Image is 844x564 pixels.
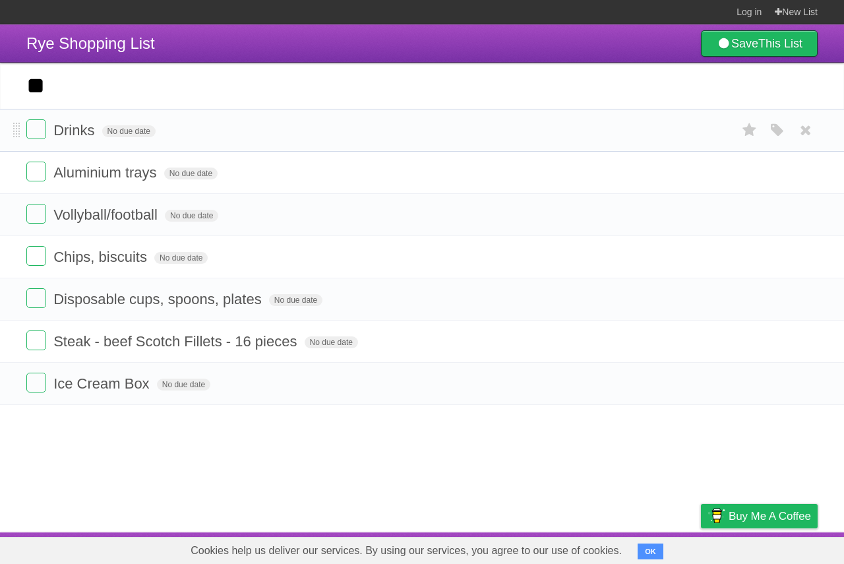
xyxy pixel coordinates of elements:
span: No due date [102,125,156,137]
span: Ice Cream Box [53,375,153,392]
a: Suggest a feature [735,536,818,561]
a: About [526,536,553,561]
img: Buy me a coffee [708,505,725,527]
span: Vollyball/football [53,206,161,223]
label: Done [26,373,46,392]
span: No due date [305,336,358,348]
label: Done [26,288,46,308]
label: Done [26,204,46,224]
span: No due date [269,294,322,306]
label: Done [26,246,46,266]
a: Privacy [684,536,718,561]
label: Done [26,330,46,350]
span: Buy me a coffee [729,505,811,528]
a: Terms [639,536,668,561]
b: This List [758,37,802,50]
span: Drinks [53,122,98,139]
span: No due date [165,210,218,222]
span: Disposable cups, spoons, plates [53,291,265,307]
label: Done [26,162,46,181]
a: SaveThis List [701,30,818,57]
span: No due date [164,168,218,179]
button: OK [638,544,663,559]
span: Cookies help us deliver our services. By using our services, you agree to our use of cookies. [177,538,635,564]
span: Aluminium trays [53,164,160,181]
span: Steak - beef Scotch Fillets - 16 pieces [53,333,300,350]
label: Star task [737,119,762,141]
a: Developers [569,536,622,561]
span: No due date [157,379,210,391]
label: Done [26,119,46,139]
span: Chips, biscuits [53,249,150,265]
a: Buy me a coffee [701,504,818,528]
span: No due date [154,252,208,264]
span: Rye Shopping List [26,34,155,52]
